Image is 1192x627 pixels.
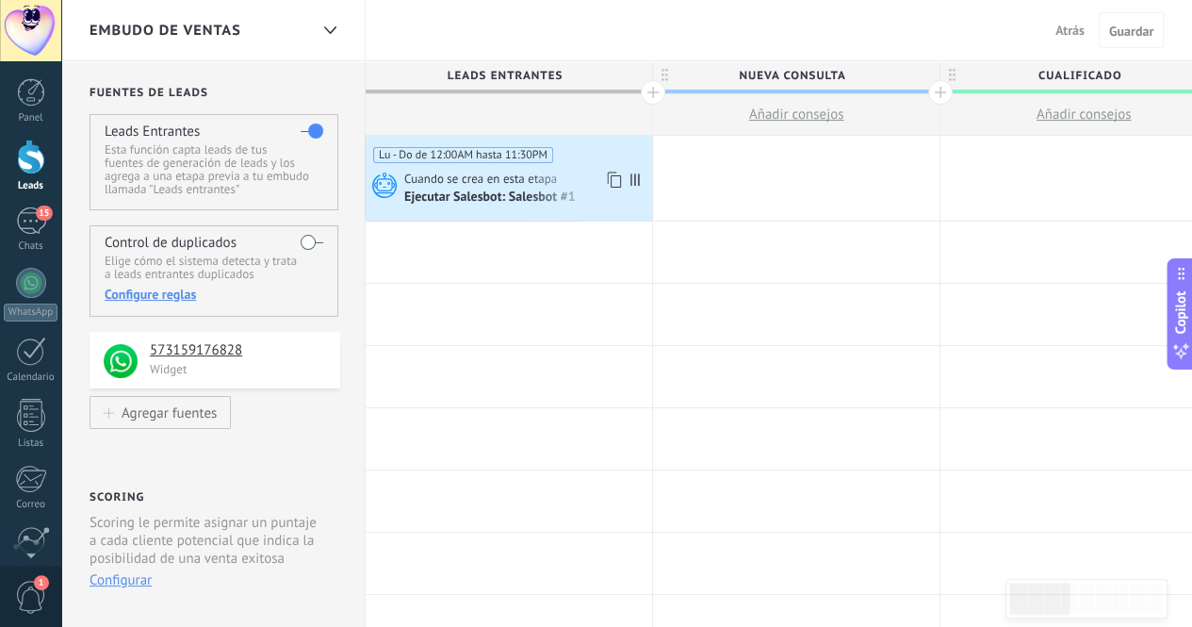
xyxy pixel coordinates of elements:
[1037,106,1132,124] span: Añadir consejos
[34,575,49,590] span: 1
[1109,25,1153,38] span: Guardar
[1055,22,1085,39] span: Atrás
[90,514,324,568] p: Scoring le permite asignar un puntaje a cada cliente potencial que indica la posibilidad de una v...
[366,61,652,90] div: Leads Entrantes
[105,286,322,303] div: Configure reglas
[122,404,217,421] div: Agregar fuentes
[653,61,930,91] span: Nueva consulta
[404,190,579,206] div: Ejecutar Salesbot: Salesbot #1
[105,255,322,281] p: Elige cómo el sistema detecta y trata a leads entrantes duplicados
[90,22,241,40] span: Embudo de ventas
[36,206,52,221] span: 15
[1099,12,1164,48] button: Guardar
[366,61,643,91] span: Leads Entrantes
[90,571,152,589] button: Configurar
[105,123,200,140] h4: Leads Entrantes
[314,12,346,49] div: Embudo de ventas
[105,234,237,252] h4: Control de duplicados
[105,143,322,196] p: Esta función capta leads de tus fuentes de generación de leads y los agrega a una etapa previa a ...
[104,344,138,378] img: logo_min.png
[4,437,58,450] div: Listas
[4,371,58,384] div: Calendario
[749,106,844,124] span: Añadir consejos
[4,180,58,192] div: Leads
[653,94,939,135] button: Añadir consejos
[90,490,144,504] h2: Scoring
[4,112,58,124] div: Panel
[404,171,560,188] span: Cuando se crea en esta etapa
[150,341,326,360] h4: 573159176828
[150,361,329,377] p: Widget
[1171,290,1190,334] span: Copilot
[4,304,57,322] div: WhatsApp
[90,396,231,429] button: Agregar fuentes
[653,61,939,90] div: Nueva consulta
[4,240,58,253] div: Chats
[4,499,58,511] div: Correo
[373,147,553,163] span: Lu - Do de 12:00AM hasta 11:30PM
[1048,16,1092,44] button: Atrás
[90,86,340,100] h2: Fuentes de leads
